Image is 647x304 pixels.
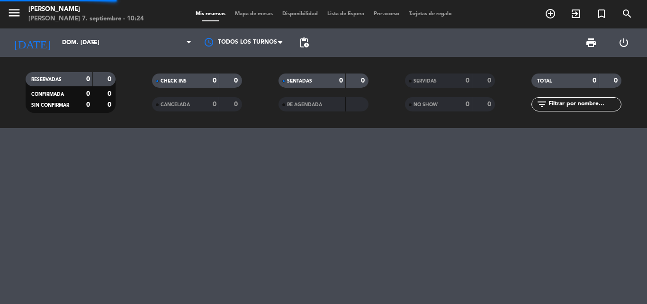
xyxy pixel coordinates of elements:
[28,5,144,14] div: [PERSON_NAME]
[7,6,21,23] button: menu
[536,99,548,110] i: filter_list
[213,101,216,108] strong: 0
[545,8,556,19] i: add_circle_outline
[108,76,113,83] strong: 0
[487,101,493,108] strong: 0
[86,76,90,83] strong: 0
[31,92,64,97] span: CONFIRMADA
[369,11,404,17] span: Pre-acceso
[108,91,113,97] strong: 0
[466,101,469,108] strong: 0
[7,6,21,20] i: menu
[278,11,323,17] span: Disponibilidad
[618,37,629,48] i: power_settings_new
[287,102,322,107] span: RE AGENDADA
[570,8,582,19] i: exit_to_app
[230,11,278,17] span: Mapa de mesas
[108,101,113,108] strong: 0
[213,77,216,84] strong: 0
[86,101,90,108] strong: 0
[298,37,310,48] span: pending_actions
[7,32,57,53] i: [DATE]
[548,99,621,110] input: Filtrar por nombre...
[287,79,312,83] span: SENTADAS
[31,103,69,108] span: SIN CONFIRMAR
[323,11,369,17] span: Lista de Espera
[234,101,240,108] strong: 0
[339,77,343,84] strong: 0
[596,8,607,19] i: turned_in_not
[161,102,190,107] span: CANCELADA
[466,77,469,84] strong: 0
[234,77,240,84] strong: 0
[487,77,493,84] strong: 0
[621,8,633,19] i: search
[614,77,620,84] strong: 0
[404,11,457,17] span: Tarjetas de regalo
[585,37,597,48] span: print
[413,102,438,107] span: NO SHOW
[28,14,144,24] div: [PERSON_NAME] 7. septiembre - 10:24
[361,77,367,84] strong: 0
[191,11,230,17] span: Mis reservas
[593,77,596,84] strong: 0
[607,28,640,57] div: LOG OUT
[86,91,90,97] strong: 0
[537,79,552,83] span: TOTAL
[413,79,437,83] span: SERVIDAS
[88,37,99,48] i: arrow_drop_down
[31,77,62,82] span: RESERVADAS
[161,79,187,83] span: CHECK INS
